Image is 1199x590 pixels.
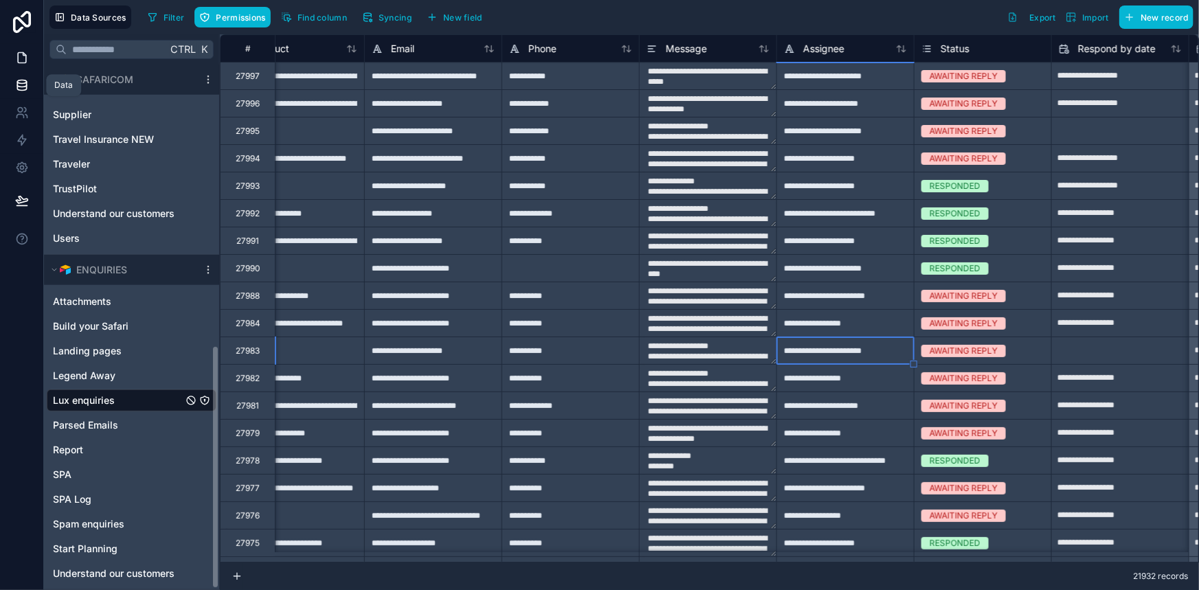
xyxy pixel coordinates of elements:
[379,12,412,23] span: Syncing
[1061,5,1114,29] button: Import
[47,464,216,486] div: SPA
[930,317,998,330] div: AWAITING REPLY
[236,236,259,247] div: 27991
[236,400,259,411] div: 27981
[47,439,216,461] div: Report
[930,510,998,522] div: AWAITING REPLY
[169,41,197,58] span: Ctrl
[54,80,73,91] div: Data
[76,73,133,87] span: SAFARICOM
[930,455,981,467] div: RESPONDED
[44,65,219,589] div: scrollable content
[236,428,260,439] div: 27979
[53,567,175,580] span: Understand our customers
[443,12,482,23] span: New field
[930,207,981,220] div: RESPONDED
[53,492,91,506] span: SPA Log
[47,291,216,313] div: Attachments
[53,517,124,531] span: Spam enquiries
[1029,12,1056,23] span: Export
[47,488,216,510] div: SPA Log
[236,345,260,356] div: 27983
[930,427,998,440] div: AWAITING REPLY
[236,71,260,82] div: 27997
[53,231,80,245] span: Users
[164,12,185,23] span: Filter
[236,483,260,494] div: 27977
[930,482,998,495] div: AWAITING REPLY
[236,373,260,384] div: 27982
[1119,5,1194,29] button: New record
[47,153,216,175] div: Traveler
[930,262,981,275] div: RESPONDED
[1082,12,1109,23] span: Import
[194,7,270,27] button: Permissions
[199,45,209,54] span: K
[930,235,981,247] div: RESPONDED
[47,414,216,436] div: Parsed Emails
[1002,5,1061,29] button: Export
[47,178,216,200] div: TrustPilot
[298,12,347,23] span: Find column
[236,181,260,192] div: 27993
[1141,12,1189,23] span: New record
[231,43,265,54] div: #
[47,315,216,337] div: Build your Safari
[357,7,422,27] a: Syncing
[47,104,216,126] div: Supplier
[1133,571,1188,582] span: 21932 records
[930,372,998,385] div: AWAITING REPLY
[1078,42,1156,56] span: Respond by date
[930,537,981,549] div: RESPONDED
[47,513,216,535] div: Spam enquiries
[47,70,197,89] button: Airtable LogoSAFARICOM
[941,42,970,56] span: Status
[236,291,260,302] div: 27988
[47,365,216,387] div: Legend Away
[930,70,998,82] div: AWAITING REPLY
[53,468,71,481] span: SPA
[60,264,71,275] img: Airtable Logo
[194,7,276,27] a: Permissions
[236,208,260,219] div: 27992
[47,340,216,362] div: Landing pages
[930,345,998,357] div: AWAITING REPLY
[666,42,707,56] span: Message
[53,182,97,196] span: TrustPilot
[53,157,90,171] span: Traveler
[53,418,118,432] span: Parsed Emails
[930,400,998,412] div: AWAITING REPLY
[53,295,111,308] span: Attachments
[236,318,260,329] div: 27984
[53,369,115,383] span: Legend Away
[236,263,260,274] div: 27990
[236,126,260,137] div: 27995
[47,227,216,249] div: Users
[53,542,117,556] span: Start Planning
[53,133,154,146] span: Travel Insurance NEW
[236,538,260,549] div: 27975
[47,389,216,411] div: Lux enquiries
[236,153,260,164] div: 27994
[930,180,981,192] div: RESPONDED
[53,443,83,457] span: Report
[53,344,122,358] span: Landing pages
[47,538,216,560] div: Start Planning
[357,7,416,27] button: Syncing
[930,152,998,165] div: AWAITING REPLY
[391,42,414,56] span: Email
[71,12,126,23] span: Data Sources
[53,207,175,220] span: Understand our customers
[47,203,216,225] div: Understand our customers
[236,510,260,521] div: 27976
[53,108,91,122] span: Supplier
[803,42,844,56] span: Assignee
[76,263,127,277] span: ENQUIRIES
[1114,5,1194,29] a: New record
[930,98,998,110] div: AWAITING REPLY
[49,5,131,29] button: Data Sources
[422,7,487,27] button: New field
[47,260,197,280] button: Airtable LogoENQUIRIES
[47,128,216,150] div: Travel Insurance NEW
[276,7,352,27] button: Find column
